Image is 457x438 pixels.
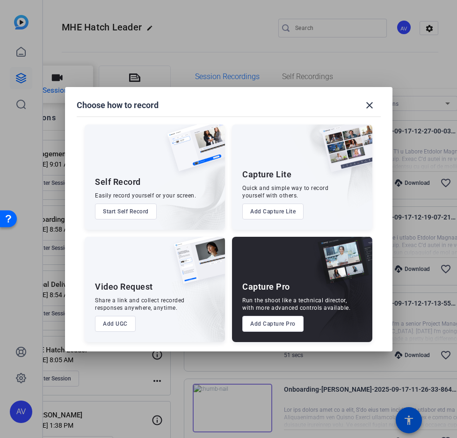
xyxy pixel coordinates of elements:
[95,316,136,332] button: Add UGC
[95,176,141,188] div: Self Record
[311,237,372,294] img: capture-pro.png
[314,124,372,182] img: capture-lite.png
[242,204,304,219] button: Add Capture Lite
[95,192,196,199] div: Easily record yourself or your screen.
[242,316,304,332] button: Add Capture Pro
[95,281,153,292] div: Video Request
[171,266,225,342] img: embarkstudio-ugc-content.png
[95,204,157,219] button: Start Self Record
[144,145,225,230] img: embarkstudio-self-record.png
[77,100,159,111] h1: Choose how to record
[95,297,185,312] div: Share a link and collect recorded responses anywhere, anytime.
[242,169,291,180] div: Capture Lite
[242,184,328,199] div: Quick and simple way to record yourself with others.
[242,297,350,312] div: Run the shoot like a technical director, with more advanced controls available.
[167,237,225,293] img: ugc-content.png
[289,124,372,218] img: embarkstudio-capture-lite.png
[160,124,225,181] img: self-record.png
[303,248,372,342] img: embarkstudio-capture-pro.png
[242,281,290,292] div: Capture Pro
[364,100,375,111] mat-icon: close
